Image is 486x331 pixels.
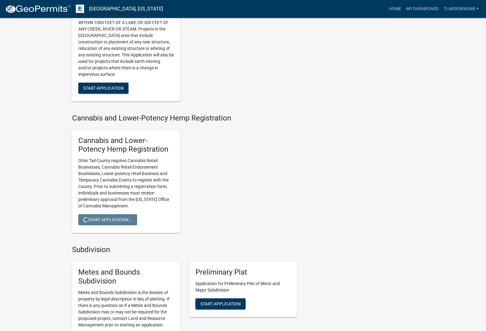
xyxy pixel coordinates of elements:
[78,83,129,94] button: Start Application
[83,217,132,222] span: Start Application...
[195,268,291,277] h5: Preliminary Plat
[195,280,291,293] p: Application for Preliminary Plat of Minor and Major Subdivision
[83,85,124,90] span: Start Application
[78,289,174,328] p: Metes and Bounds Subdivision is the division of property by legal description in lieu of platting...
[78,13,174,78] p: APPLICATION FOR PROJECTS THAT FALL WITHIN 1000 FEET OF A LAKE OR 300 FEET OF ANY CREEK, RIVER OR ...
[78,214,137,225] button: Start Application...
[441,3,481,15] a: Tlarson56368
[78,136,174,154] h5: Cannabis and Lower-Potency Hemp Registration
[200,301,241,306] span: Start Application
[386,3,404,15] a: Home
[89,4,163,14] a: [GEOGRAPHIC_DATA], [US_STATE]
[76,5,84,13] img: Otter Tail County, Minnesota
[78,157,174,209] p: Otter Tail County requires Cannabis Retail Businesses, Cannabis Retail Endorsement Businesses, Lo...
[72,245,297,254] h4: Subdivision
[195,298,246,309] button: Start Application
[404,3,441,15] a: My Dashboard
[78,268,174,286] h5: Metes and Bounds Subdivision
[72,114,297,123] h4: Cannabis and Lower-Potency Hemp Registration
